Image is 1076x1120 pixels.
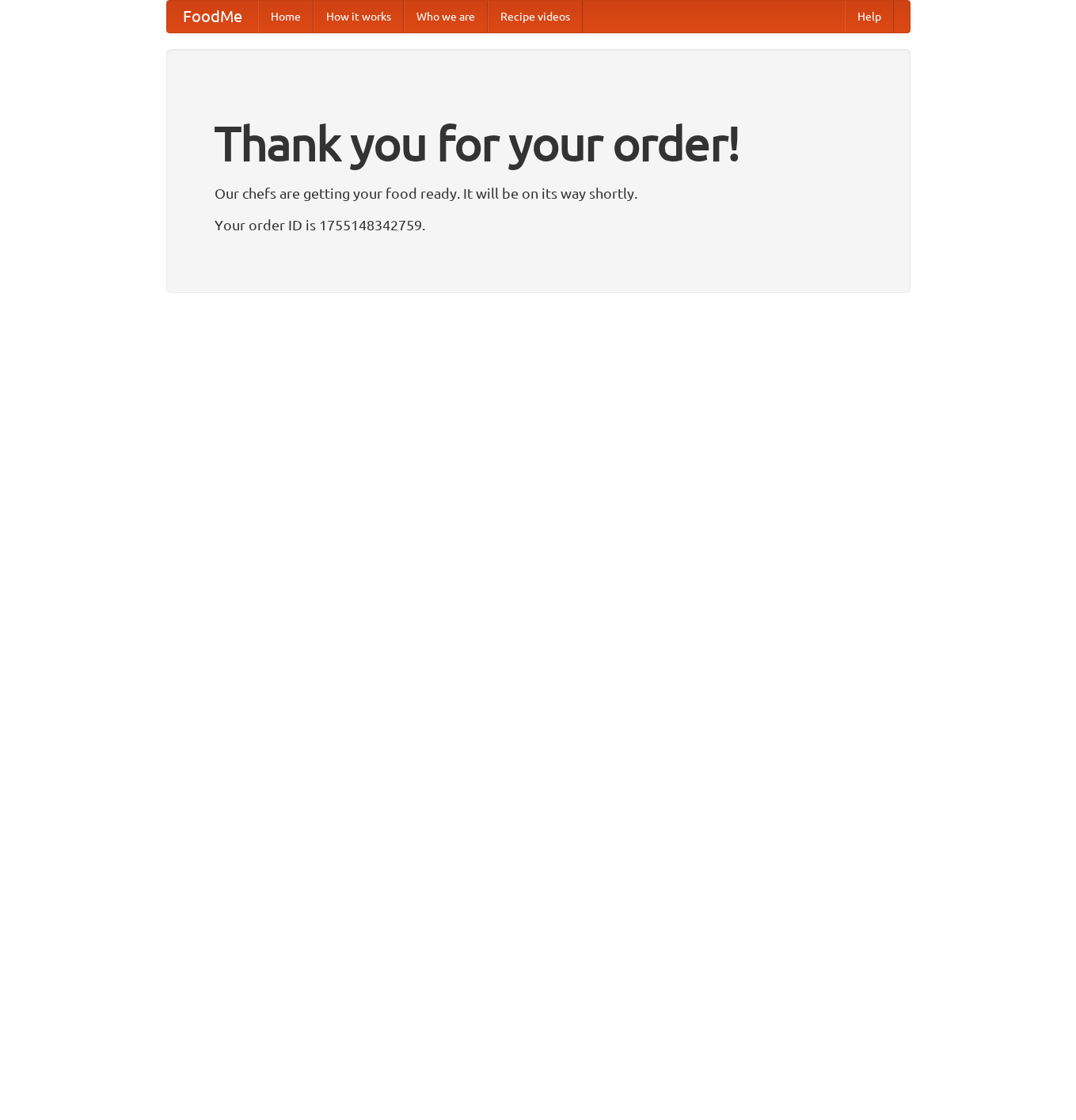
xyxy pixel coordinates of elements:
a: Recipe videos [488,1,583,32]
p: Your order ID is 1755148342759. [215,213,862,237]
a: Home [258,1,314,32]
a: FoodMe [167,1,258,32]
h1: Thank you for your order! [215,105,862,181]
p: Our chefs are getting your food ready. It will be on its way shortly. [215,181,862,205]
a: Help [845,1,894,32]
a: Who we are [404,1,488,32]
a: How it works [314,1,404,32]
